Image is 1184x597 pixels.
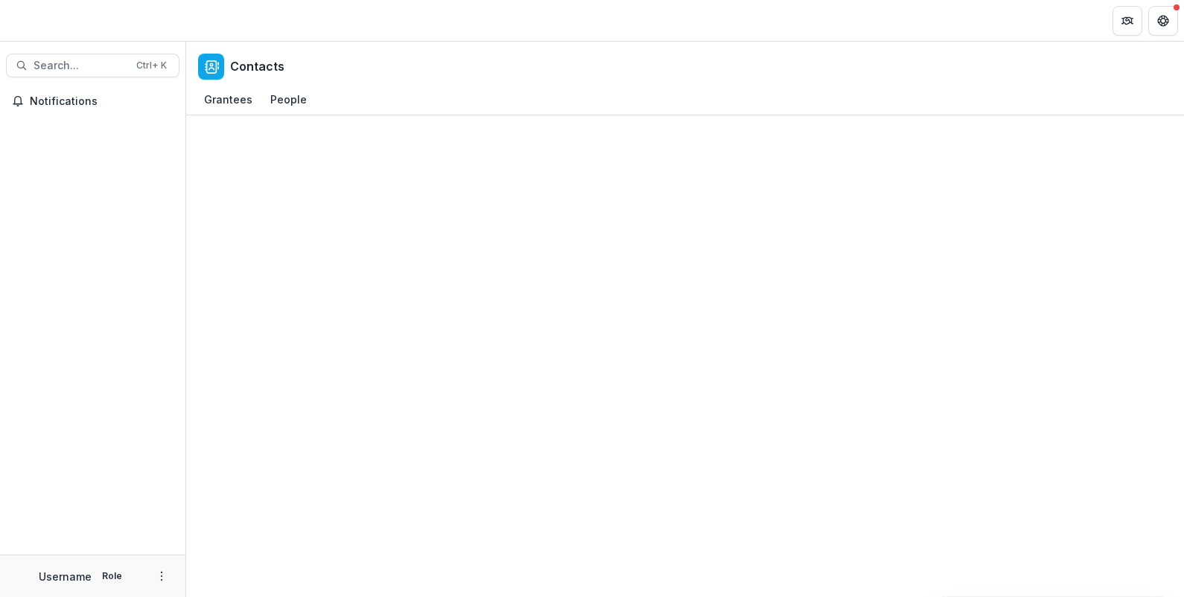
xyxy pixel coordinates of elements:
[1148,6,1178,36] button: Get Help
[98,569,127,583] p: Role
[264,86,313,115] a: People
[198,86,258,115] a: Grantees
[133,57,170,74] div: Ctrl + K
[6,89,179,113] button: Notifications
[1113,6,1142,36] button: Partners
[34,60,127,72] span: Search...
[6,54,179,77] button: Search...
[39,569,92,584] p: Username
[153,567,171,585] button: More
[30,95,174,108] span: Notifications
[230,60,284,74] h2: Contacts
[198,89,258,110] div: Grantees
[264,89,313,110] div: People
